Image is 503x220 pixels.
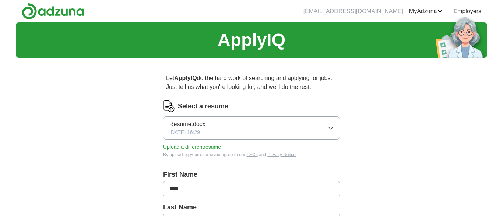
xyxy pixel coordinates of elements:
a: MyAdzuna [409,7,443,16]
button: Resume.docx[DATE] 16:29 [163,116,340,140]
strong: ApplyIQ [174,75,197,81]
label: Select a resume [178,101,228,111]
div: By uploading your resume you agree to our and . [163,151,340,158]
button: Upload a differentresume [163,143,221,151]
label: Last Name [163,202,340,212]
img: CV Icon [163,100,175,112]
label: First Name [163,170,340,180]
h1: ApplyIQ [218,27,285,53]
a: T&Cs [247,152,258,157]
a: Employers [453,7,481,16]
a: Privacy Notice [267,152,296,157]
span: [DATE] 16:29 [169,129,200,136]
li: [EMAIL_ADDRESS][DOMAIN_NAME] [303,7,403,16]
img: Adzuna logo [22,3,84,19]
span: Resume.docx [169,120,205,129]
p: Let do the hard work of searching and applying for jobs. Just tell us what you're looking for, an... [163,71,340,94]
